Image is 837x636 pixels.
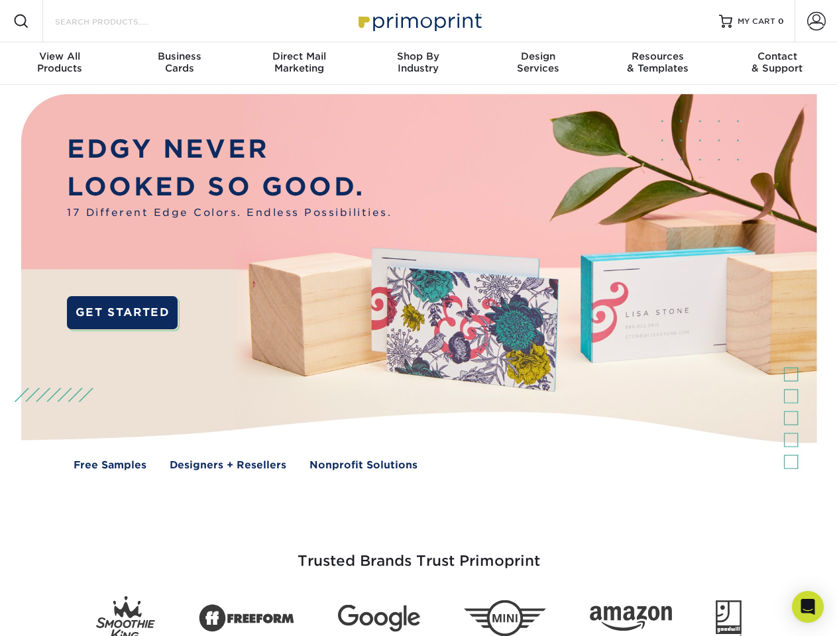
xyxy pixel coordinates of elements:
a: Free Samples [74,458,146,473]
span: Resources [598,50,717,62]
span: Business [119,50,239,62]
span: MY CART [738,16,775,27]
img: Primoprint [353,7,485,35]
div: Industry [359,50,478,74]
span: 17 Different Edge Colors. Endless Possibilities. [67,205,392,221]
div: Marketing [239,50,359,74]
div: & Support [718,50,837,74]
span: Contact [718,50,837,62]
h3: Trusted Brands Trust Primoprint [31,521,807,586]
span: Shop By [359,50,478,62]
a: Shop ByIndustry [359,42,478,85]
img: Google [338,605,420,632]
a: BusinessCards [119,42,239,85]
a: Nonprofit Solutions [309,458,418,473]
img: Amazon [590,606,672,631]
a: Contact& Support [718,42,837,85]
div: Open Intercom Messenger [792,591,824,623]
img: Goodwill [716,600,742,636]
span: Design [478,50,598,62]
div: Cards [119,50,239,74]
span: 0 [778,17,784,26]
p: EDGY NEVER [67,131,392,168]
a: GET STARTED [67,296,178,329]
p: LOOKED SO GOOD. [67,168,392,206]
a: Direct MailMarketing [239,42,359,85]
div: Services [478,50,598,74]
span: Direct Mail [239,50,359,62]
div: & Templates [598,50,717,74]
a: Designers + Resellers [170,458,286,473]
a: DesignServices [478,42,598,85]
iframe: Google Customer Reviews [3,596,113,631]
a: Resources& Templates [598,42,717,85]
input: SEARCH PRODUCTS..... [54,13,183,29]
